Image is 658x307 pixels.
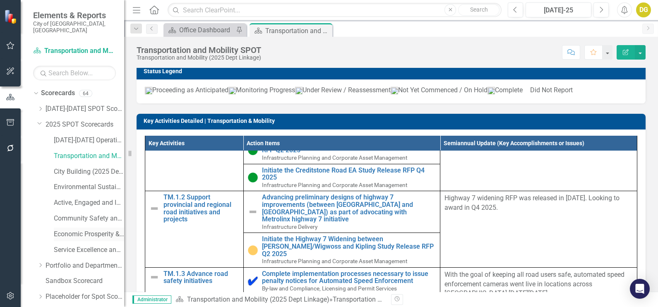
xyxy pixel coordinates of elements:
span: Infrastructure Planning and Corporate Asset Management [262,182,407,188]
img: Not Defined [149,204,159,213]
a: Transportation and Mobility (2025 Dept Linkage) [33,46,116,56]
a: Advancing preliminary designs of highway 7 improvements (between [GEOGRAPHIC_DATA] and [GEOGRAPHI... [262,194,436,223]
p: With the goal of keeping all road users safe, automated speed enforcement cameras went live in lo... [444,270,633,299]
div: Transportation and Mobility (2025 Dept Linkage) [137,55,261,61]
div: [DATE]-25 [528,5,588,15]
h3: Status Legend [144,68,641,74]
td: Double-Click to Edit Right Click for Context Menu [243,267,440,295]
div: Office Dashboard [179,25,234,35]
span: Elements & Reports [33,10,116,20]
input: Search ClearPoint... [168,3,502,17]
div: Transportation and Mobility SPOT [333,295,432,303]
a: 2025 SPOT Scorecards [46,120,124,130]
img: Monitoring Progress [248,245,258,255]
h3: Key Activities Detailed | Transportation & Mobility [144,118,641,124]
a: TM.1.3 Advance road safety initiatives [163,270,239,285]
img: Monitoring.png [228,87,236,94]
div: 64 [79,90,92,97]
div: » [175,295,385,305]
a: Portfolio and Department Scorecards [46,261,124,271]
a: Complete implementation processes necessary to issue penalty notices for Automated Speed Enforcement [262,270,436,285]
img: Complete [248,276,258,286]
span: Infrastructure Delivery [262,223,317,230]
img: DidNotReport.png [523,89,530,93]
span: Infrastructure Planning and Corporate Asset Management [262,154,407,161]
td: Double-Click to Edit [440,191,637,267]
a: Economic Prosperity & Job Creation (2025 Dept Linkage) [54,230,124,239]
img: Complete_icon.png [487,87,495,94]
img: UnderReview.png [295,87,303,94]
img: ClearPoint Strategy [3,9,19,24]
a: TM.1.2 Support provincial and regional road initiatives and projects [163,194,239,223]
span: Infrastructure Planning and Corporate Asset Management [262,258,407,264]
a: Environmental Sustainability (2025 Dept Linkage) [54,182,124,192]
td: Double-Click to Edit Right Click for Context Menu [243,164,440,191]
span: By-law and Compliance, Licensing and Permit Services [262,285,397,292]
a: Service Excellence and Accountability (2025 Dept Linkage) [54,245,124,255]
a: [DATE]-[DATE] Operational Performance (2025 Dept Linkage) [54,136,124,145]
td: Double-Click to Edit Right Click for Context Menu [243,191,440,233]
img: Not Defined [149,272,159,282]
td: Double-Click to Edit Right Click for Context Menu [243,233,440,267]
button: [DATE]-25 [526,2,591,17]
button: DG [636,2,651,17]
a: Transportation and Mobility (2025 Dept Linkage) [54,151,124,161]
a: [DATE]-[DATE] SPOT Scorecards [46,104,124,114]
div: Transportation and Mobility SPOT [137,46,261,55]
button: Search [458,4,500,16]
small: City of [GEOGRAPHIC_DATA], [GEOGRAPHIC_DATA] [33,20,116,34]
span: Administrator [132,295,171,304]
a: Initiate the Highway 7 Widening between [PERSON_NAME]/Wigwoss and Kipling Study Release RFP Q2 2025 [262,235,436,257]
td: Double-Click to Edit Right Click for Context Menu [145,191,244,267]
a: Active, Engaged and Inclusive Communities (2025 Dept Linkage) [54,198,124,208]
a: Initiate the Creditstone Road EA Study Release RFP Q4 2025 [262,167,436,181]
a: City Building (2025 Dept Linkage) [54,167,124,177]
img: Not Defined [248,207,258,217]
a: Scorecards [41,89,75,98]
div: Open Intercom Messenger [630,279,650,299]
img: NotYet.png [391,87,398,94]
a: Transportation and Mobility (2025 Dept Linkage) [187,295,329,303]
div: Transportation and Mobility SPOT [265,26,330,36]
img: Proceeding as Anticipated [248,173,258,182]
a: Community Safety and Well-Being (2025 Dept Linkage) [54,214,124,223]
span: Search [470,6,488,13]
a: Sandbox Scorecard [46,276,124,286]
p: Proceeding as Anticipated Monitoring Progress Under Review / Reassessment Not Yet Commenced / On ... [145,86,637,95]
img: ProceedingGreen.png [145,87,152,94]
a: Placeholder for Spot Scorecards [46,292,124,302]
input: Search Below... [33,66,116,80]
p: Highway 7 widening RFP was released in [DATE]. Looking to award in Q4 2025. [444,194,633,213]
a: Office Dashboard [166,25,234,35]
